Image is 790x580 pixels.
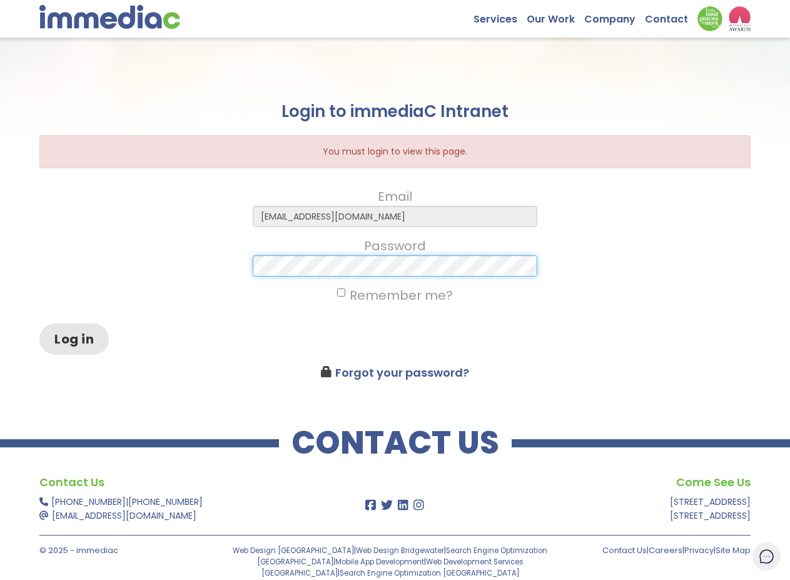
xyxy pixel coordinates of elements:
[697,6,722,31] img: Down
[52,509,196,522] a: [EMAIL_ADDRESS][DOMAIN_NAME]
[337,286,453,305] label: Remember me?
[233,546,354,556] a: Web Design [GEOGRAPHIC_DATA]
[217,545,563,579] p: | | | | |
[716,544,751,556] a: Site Map
[364,237,426,255] label: Password
[279,432,512,454] h2: CONTACT US
[39,100,751,123] h2: Login to immediaC Intranet
[649,544,682,556] a: Careers
[463,473,751,492] h4: Come See Us
[729,6,751,31] img: logo2_wea_nobg.webp
[39,545,208,556] p: © 2025 - immediac
[684,544,714,556] a: Privacy
[670,496,751,522] a: [STREET_ADDRESS][STREET_ADDRESS]
[39,473,327,492] h4: Contact Us
[335,365,469,380] a: Forgot your password?
[340,568,519,578] a: Search Engine Optimization [GEOGRAPHIC_DATA]
[584,6,645,26] a: Company
[602,544,647,556] a: Contact Us
[527,6,584,26] a: Our Work
[356,546,444,556] a: Web Design Bridgewater
[39,5,180,29] img: immediac
[128,496,203,508] a: [PHONE_NUMBER]
[51,496,126,508] a: [PHONE_NUMBER]
[337,288,345,297] input: Remember me?
[582,545,751,556] p: | | |
[335,557,424,567] a: Mobile App Development
[39,135,751,168] div: You must login to view this page.
[39,323,109,355] button: Log in
[378,187,412,206] label: Email
[645,6,697,26] a: Contact
[473,6,527,26] a: Services
[39,495,327,522] p: |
